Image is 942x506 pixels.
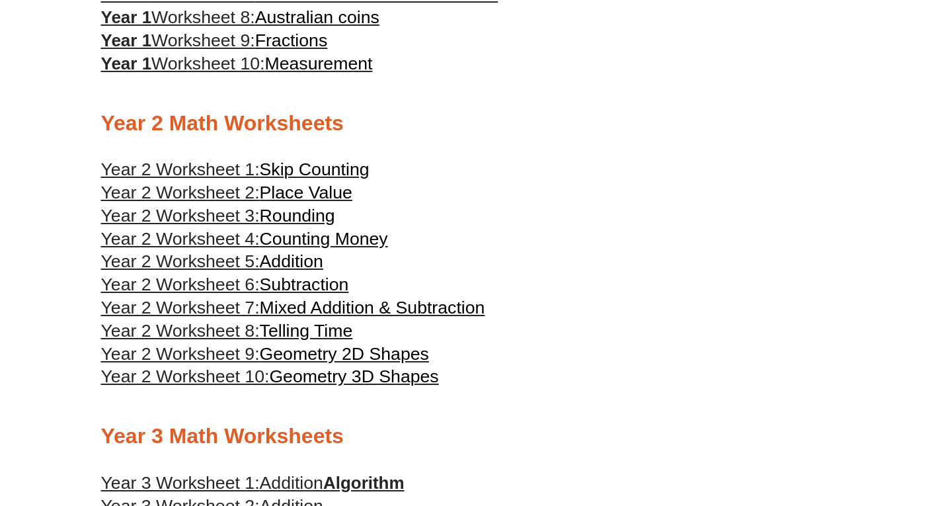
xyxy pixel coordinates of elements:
[101,159,260,179] span: Year 2 Worksheet 1:
[260,344,429,364] span: Geometry 2D Shapes
[101,274,260,294] span: Year 2 Worksheet 6:
[151,7,255,27] span: Worksheet 8:
[264,54,372,73] span: Measurement
[101,344,260,364] span: Year 2 Worksheet 9:
[101,251,323,271] a: Year 2 Worksheet 5:Addition
[151,54,264,73] span: Worksheet 10:
[101,321,353,341] a: Year 2 Worksheet 8:Telling Time
[101,7,379,27] a: Year 1Worksheet 8:Australian coins
[269,366,438,386] span: Geometry 3D Shapes
[101,206,260,226] span: Year 2 Worksheet 3:
[255,30,328,50] span: Fractions
[101,366,270,386] span: Year 2 Worksheet 10:
[260,229,388,249] span: Counting Money
[101,366,439,386] a: Year 2 Worksheet 10:Geometry 3D Shapes
[260,298,485,317] span: Mixed Addition & Subtraction
[101,206,335,226] a: Year 2 Worksheet 3:Rounding
[260,183,352,202] span: Place Value
[101,54,373,73] a: Year 1Worksheet 10:Measurement
[255,7,379,27] span: Australian coins
[260,321,353,341] span: Telling Time
[101,159,370,179] a: Year 2 Worksheet 1:Skip Counting
[101,473,260,493] span: Year 3 Worksheet 1:
[101,321,260,341] span: Year 2 Worksheet 8:
[101,229,388,249] a: Year 2 Worksheet 4:Counting Money
[101,251,260,271] span: Year 2 Worksheet 5:
[101,274,349,294] a: Year 2 Worksheet 6:Subtraction
[260,473,323,493] span: Addition
[722,357,942,506] iframe: Chat Widget
[101,298,485,317] a: Year 2 Worksheet 7:Mixed Addition & Subtraction
[101,183,352,202] a: Year 2 Worksheet 2:Place Value
[260,159,370,179] span: Skip Counting
[151,30,255,50] span: Worksheet 9:
[101,30,328,50] a: Year 1Worksheet 9:Fractions
[260,206,335,226] span: Rounding
[101,110,842,138] h2: Year 2 Math Worksheets
[101,423,842,450] h2: Year 3 Math Worksheets
[101,183,260,202] span: Year 2 Worksheet 2:
[101,229,260,249] span: Year 2 Worksheet 4:
[101,473,405,493] a: Year 3 Worksheet 1:AdditionAlgorithm
[101,298,260,317] span: Year 2 Worksheet 7:
[260,274,349,294] span: Subtraction
[260,251,323,271] span: Addition
[101,344,429,364] a: Year 2 Worksheet 9:Geometry 2D Shapes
